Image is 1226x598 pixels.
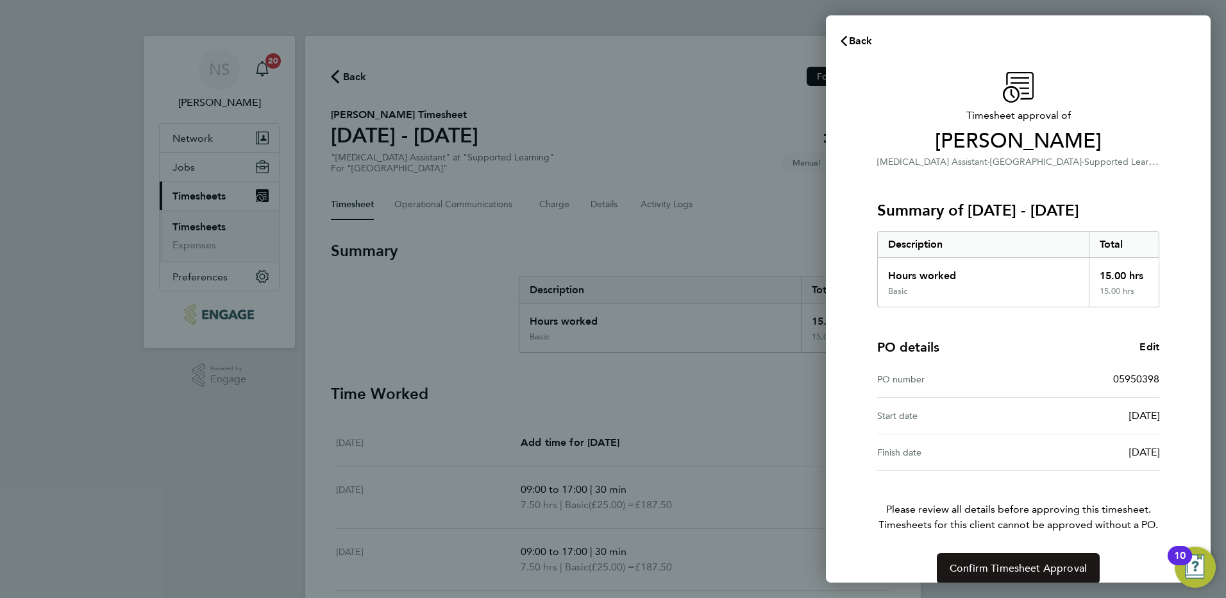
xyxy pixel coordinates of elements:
[877,157,987,167] span: [MEDICAL_DATA] Assistant
[888,286,907,296] div: Basic
[950,562,1087,575] span: Confirm Timesheet Approval
[1089,286,1159,307] div: 15.00 hrs
[1139,341,1159,353] span: Edit
[877,108,1159,123] span: Timesheet approval of
[1175,547,1216,588] button: Open Resource Center, 10 new notifications
[826,28,886,54] button: Back
[1089,258,1159,286] div: 15.00 hrs
[990,157,1082,167] span: [GEOGRAPHIC_DATA]
[862,471,1175,533] p: Please review all details before approving this timesheet.
[1018,408,1159,423] div: [DATE]
[937,553,1100,584] button: Confirm Timesheet Approval
[878,258,1089,286] div: Hours worked
[1084,155,1166,167] span: Supported Learning
[987,157,990,167] span: ·
[877,128,1159,154] span: [PERSON_NAME]
[877,445,1018,460] div: Finish date
[1113,373,1159,385] span: 05950398
[849,35,873,47] span: Back
[877,372,1018,387] div: PO number
[1082,157,1084,167] span: ·
[877,338,939,356] h4: PO details
[877,408,1018,423] div: Start date
[877,231,1159,307] div: Summary of 22 - 28 Sep 2025
[1018,445,1159,460] div: [DATE]
[877,200,1159,221] h3: Summary of [DATE] - [DATE]
[1139,339,1159,355] a: Edit
[862,517,1175,533] span: Timesheets for this client cannot be approved without a PO.
[1174,556,1186,572] div: 10
[878,232,1089,257] div: Description
[1089,232,1159,257] div: Total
